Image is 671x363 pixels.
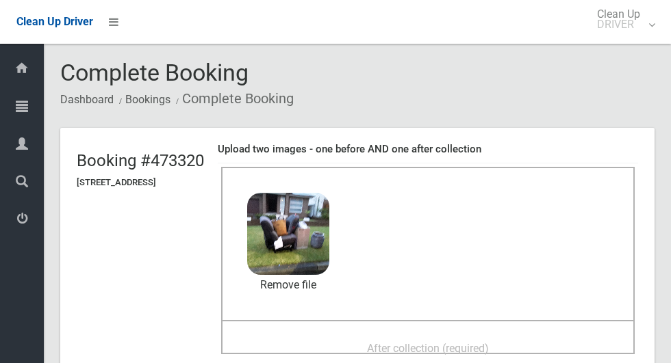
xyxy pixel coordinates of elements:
h4: Upload two images - one before AND one after collection [218,144,638,155]
h2: Booking #473320 [77,152,204,170]
a: Clean Up Driver [16,12,93,32]
span: Clean Up [590,9,654,29]
h5: [STREET_ADDRESS] [77,178,204,187]
small: DRIVER [597,19,640,29]
li: Complete Booking [173,86,294,111]
span: Complete Booking [60,59,249,86]
span: After collection (required) [367,342,489,355]
span: Clean Up Driver [16,15,93,28]
a: Bookings [125,93,170,106]
a: Dashboard [60,93,114,106]
a: Remove file [247,275,329,295]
